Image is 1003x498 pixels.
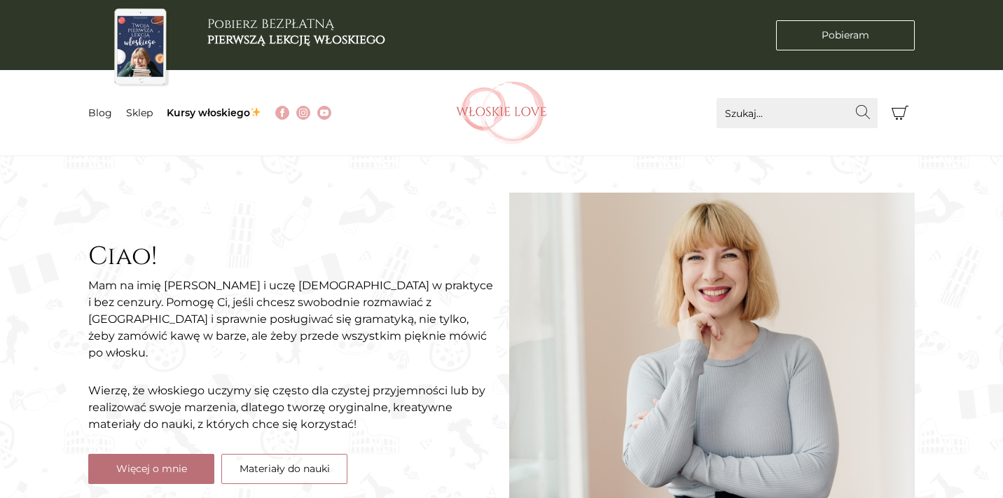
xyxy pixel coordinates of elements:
button: Koszyk [885,98,915,128]
a: Materiały do nauki [221,454,347,484]
h2: Ciao! [88,242,494,272]
img: Włoskielove [456,81,547,144]
input: Szukaj... [717,98,878,128]
h3: Pobierz BEZPŁATNĄ [207,17,385,47]
a: Blog [88,106,112,119]
p: Wierzę, że włoskiego uczymy się często dla czystej przyjemności lub by realizować swoje marzenia,... [88,382,494,433]
b: pierwszą lekcję włoskiego [207,31,385,48]
a: Więcej o mnie [88,454,214,484]
a: Pobieram [776,20,915,50]
a: Sklep [126,106,153,119]
p: Mam na imię [PERSON_NAME] i uczę [DEMOGRAPHIC_DATA] w praktyce i bez cenzury. Pomogę Ci, jeśli ch... [88,277,494,361]
a: Kursy włoskiego [167,106,261,119]
span: Pobieram [822,28,869,43]
img: ✨ [251,107,261,117]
